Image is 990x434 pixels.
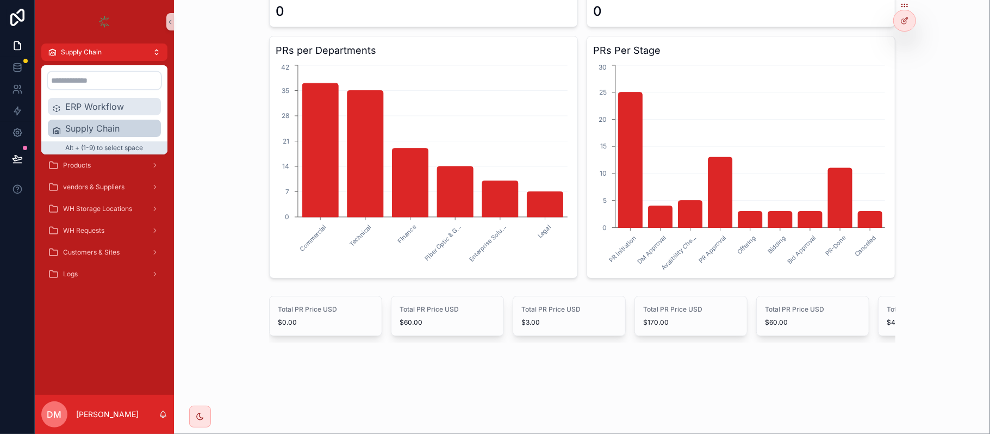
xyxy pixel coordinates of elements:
tspan: 5 [603,196,607,204]
a: vendors & Suppliers [41,177,167,197]
div: 0 [594,3,602,20]
text: PR Initiation [607,234,637,264]
h3: PRs Per Stage [594,43,888,58]
span: $60.00 [400,318,495,327]
tspan: 15 [600,142,607,151]
text: DM Approval [636,234,668,266]
text: Enterprise Solu... [467,224,507,264]
div: chart [276,63,571,271]
a: Customers & Sites [41,243,167,262]
text: Technical [348,224,372,248]
a: WH Storage Locations [41,199,167,219]
text: Legal [536,224,552,240]
text: Bidding [766,234,787,255]
a: Products [41,156,167,175]
tspan: 14 [282,162,289,170]
span: Total PR Price USD [400,305,495,314]
tspan: 42 [281,63,289,71]
span: $3.00 [522,318,617,327]
span: Total PR Price USD [522,305,617,314]
text: Bid Approval [786,234,817,265]
a: WH Requests [41,221,167,240]
span: Supply Chain [65,122,157,135]
div: 0 [276,3,285,20]
img: App logo [96,13,113,30]
span: $0.00 [278,318,373,327]
a: Total PR Price USD$3.00 [513,296,626,336]
text: Avalibility Che... [659,234,697,271]
span: $170.00 [644,318,738,327]
tspan: 30 [599,63,607,71]
span: Logs [63,270,78,278]
a: Logs [41,264,167,284]
text: Finance [396,224,418,245]
text: PR-Done [824,234,847,257]
button: Supply Chain [41,44,167,61]
span: Supply Chain [61,48,102,57]
tspan: 0 [285,213,289,221]
tspan: 20 [599,115,607,123]
span: Total PR Price USD [765,305,860,314]
span: WH Requests [63,226,104,235]
div: chart [594,63,888,271]
span: $40.00 [887,318,982,327]
text: Fiber Optic & G... [423,224,462,263]
tspan: 21 [283,137,289,145]
span: Total PR Price USD [887,305,982,314]
span: Products [63,161,91,170]
p: [PERSON_NAME] [76,409,139,420]
div: scrollable content [35,61,174,298]
span: Total PR Price USD [278,305,373,314]
text: PR Approval [697,234,727,264]
text: Commercial [298,224,327,253]
span: Customers & Sites [63,248,120,257]
span: ERP Workflow [65,100,157,113]
text: Canceled [853,234,877,258]
text: Offering [736,234,757,256]
p: Alt + (1-9) to select space [41,141,167,154]
a: Total PR Price USD$170.00 [634,296,748,336]
tspan: 10 [600,169,607,177]
h3: PRs per Departments [276,43,571,58]
tspan: 7 [285,188,289,196]
a: Total PR Price USD$60.00 [756,296,869,336]
tspan: 28 [282,111,289,120]
span: DM [47,408,62,421]
span: $60.00 [765,318,860,327]
a: Total PR Price USD$60.00 [391,296,504,336]
a: Total PR Price USD$0.00 [269,296,382,336]
tspan: 25 [599,88,607,96]
tspan: 35 [282,86,289,95]
tspan: 0 [602,224,607,232]
span: Total PR Price USD [644,305,738,314]
span: vendors & Suppliers [63,183,124,191]
span: WH Storage Locations [63,204,132,213]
